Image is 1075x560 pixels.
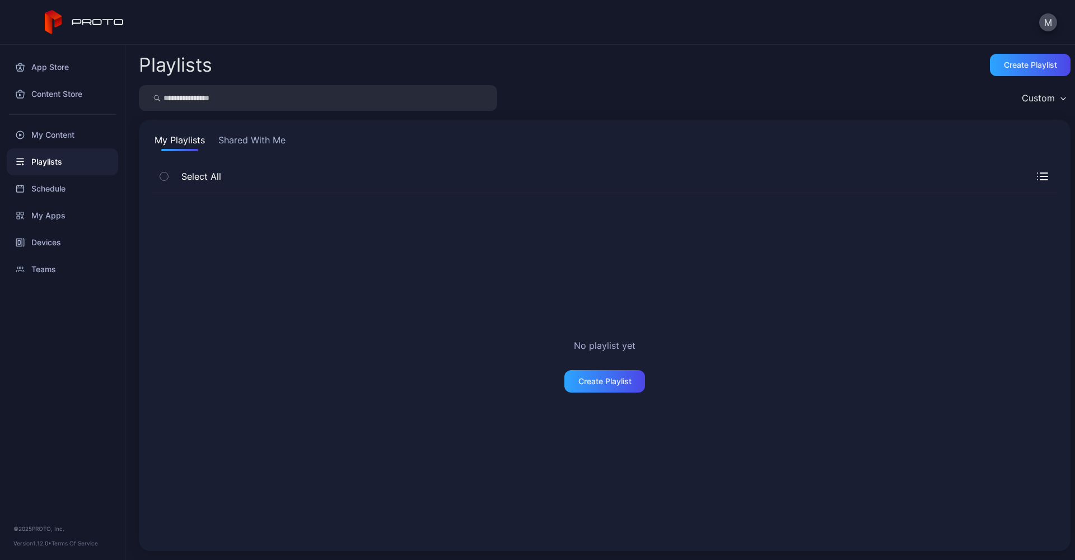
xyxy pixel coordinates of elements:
button: M [1039,13,1057,31]
button: My Playlists [152,133,207,151]
a: Schedule [7,175,118,202]
div: Create Playlist [578,377,632,386]
a: Devices [7,229,118,256]
div: Create Playlist [1004,60,1057,69]
a: My Content [7,122,118,148]
button: Custom [1016,85,1071,111]
span: Version 1.12.0 • [13,540,52,547]
button: Shared With Me [216,133,288,151]
h2: No playlist yet [574,339,635,352]
span: Select All [176,170,221,183]
button: Create Playlist [990,54,1071,76]
a: My Apps [7,202,118,229]
a: Terms Of Service [52,540,98,547]
a: App Store [7,54,118,81]
a: Teams [7,256,118,283]
a: Playlists [7,148,118,175]
div: © 2025 PROTO, Inc. [13,524,111,533]
a: Content Store [7,81,118,108]
h2: Playlists [139,55,212,75]
div: Custom [1022,92,1055,104]
button: Create Playlist [564,370,645,393]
